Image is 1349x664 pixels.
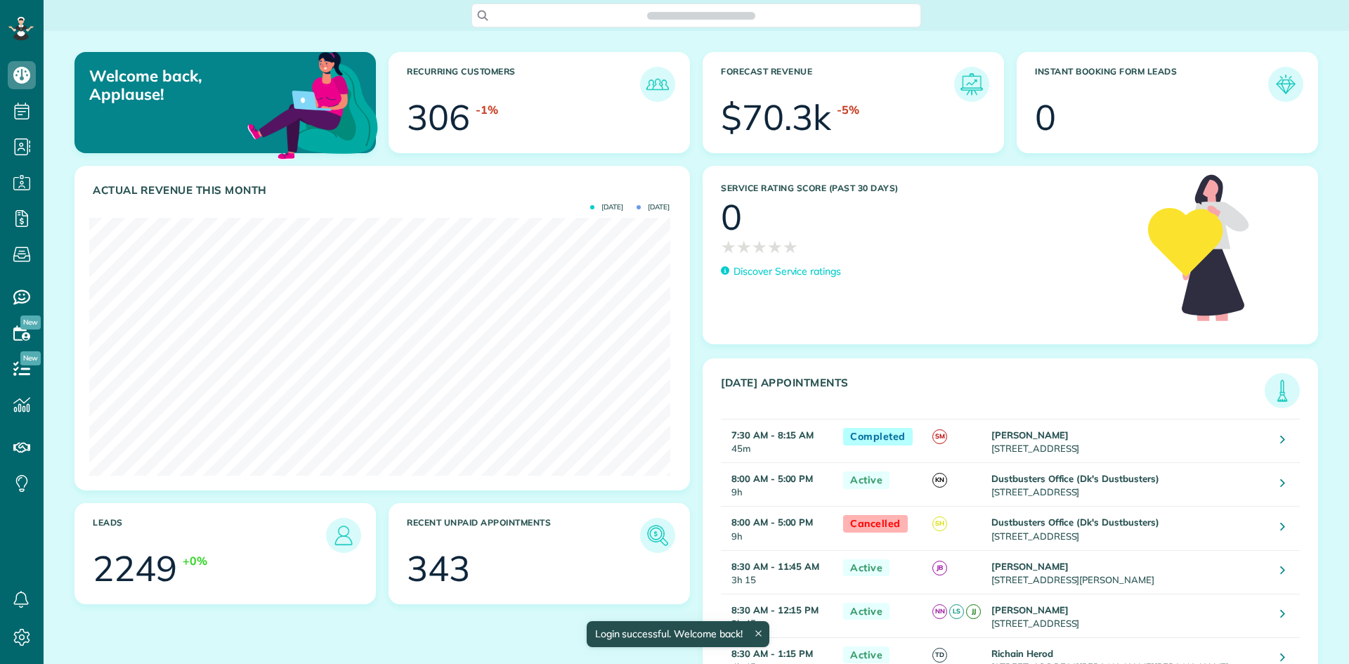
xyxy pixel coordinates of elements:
[721,507,836,550] td: 9h
[721,377,1265,408] h3: [DATE] Appointments
[991,561,1069,572] strong: [PERSON_NAME]
[837,102,859,118] div: -5%
[1268,377,1296,405] img: icon_todays_appointments-901f7ab196bb0bea1936b74009e4eb5ffbc2d2711fa7634e0d609ed5ef32b18b.png
[721,264,841,279] a: Discover Service ratings
[637,204,670,211] span: [DATE]
[949,604,964,619] span: LS
[988,419,1270,463] td: [STREET_ADDRESS]
[843,471,889,489] span: Active
[721,463,836,507] td: 9h
[932,473,947,488] span: KN
[183,553,207,569] div: +0%
[93,184,675,197] h3: Actual Revenue this month
[932,604,947,619] span: NN
[407,100,470,135] div: 306
[586,621,769,647] div: Login successful. Welcome back!
[644,521,672,549] img: icon_unpaid_appointments-47b8ce3997adf2238b356f14209ab4cced10bd1f174958f3ca8f1d0dd7fffeee.png
[644,70,672,98] img: icon_recurring_customers-cf858462ba22bcd05b5a5880d41d6543d210077de5bb9ebc9590e49fd87d84ed.png
[245,36,381,172] img: dashboard_welcome-42a62b7d889689a78055ac9021e634bf52bae3f8056760290aed330b23ab8690.png
[988,594,1270,637] td: [STREET_ADDRESS]
[93,551,177,586] div: 2249
[93,518,326,553] h3: Leads
[991,473,1159,484] strong: Dustbusters Office (Dk's Dustbusters)
[407,551,470,586] div: 343
[721,419,836,463] td: 45m
[932,516,947,531] span: SH
[988,463,1270,507] td: [STREET_ADDRESS]
[330,521,358,549] img: icon_leads-1bed01f49abd5b7fead27621c3d59655bb73ed531f8eeb49469d10e621d6b896.png
[731,473,813,484] strong: 8:00 AM - 5:00 PM
[966,604,981,619] span: JJ
[721,200,742,235] div: 0
[20,351,41,365] span: New
[843,559,889,577] span: Active
[721,594,836,637] td: 3h 45
[734,264,841,279] p: Discover Service ratings
[407,67,640,102] h3: Recurring Customers
[1035,67,1268,102] h3: Instant Booking Form Leads
[843,646,889,664] span: Active
[1272,70,1300,98] img: icon_form_leads-04211a6a04a5b2264e4ee56bc0799ec3eb69b7e499cbb523a139df1d13a81ae0.png
[476,102,498,118] div: -1%
[843,515,908,533] span: Cancelled
[991,516,1159,528] strong: Dustbusters Office (Dk's Dustbusters)
[731,561,819,572] strong: 8:30 AM - 11:45 AM
[991,429,1069,441] strong: [PERSON_NAME]
[731,429,814,441] strong: 7:30 AM - 8:15 AM
[20,315,41,330] span: New
[736,235,752,259] span: ★
[932,429,947,444] span: SM
[932,648,947,663] span: TD
[731,648,813,659] strong: 8:30 AM - 1:15 PM
[843,428,913,445] span: Completed
[721,100,831,135] div: $70.3k
[991,604,1069,616] strong: [PERSON_NAME]
[988,507,1270,550] td: [STREET_ADDRESS]
[958,70,986,98] img: icon_forecast_revenue-8c13a41c7ed35a8dcfafea3cbb826a0462acb37728057bba2d056411b612bbbe.png
[89,67,280,104] p: Welcome back, Applause!
[721,67,954,102] h3: Forecast Revenue
[752,235,767,259] span: ★
[1035,100,1056,135] div: 0
[932,561,947,575] span: JB
[843,603,889,620] span: Active
[661,8,741,22] span: Search ZenMaid…
[783,235,798,259] span: ★
[721,235,736,259] span: ★
[988,550,1270,594] td: [STREET_ADDRESS][PERSON_NAME]
[731,516,813,528] strong: 8:00 AM - 5:00 PM
[407,518,640,553] h3: Recent unpaid appointments
[991,648,1053,659] strong: Richain Herod
[767,235,783,259] span: ★
[731,604,819,616] strong: 8:30 AM - 12:15 PM
[721,183,1134,193] h3: Service Rating score (past 30 days)
[590,204,623,211] span: [DATE]
[721,550,836,594] td: 3h 15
